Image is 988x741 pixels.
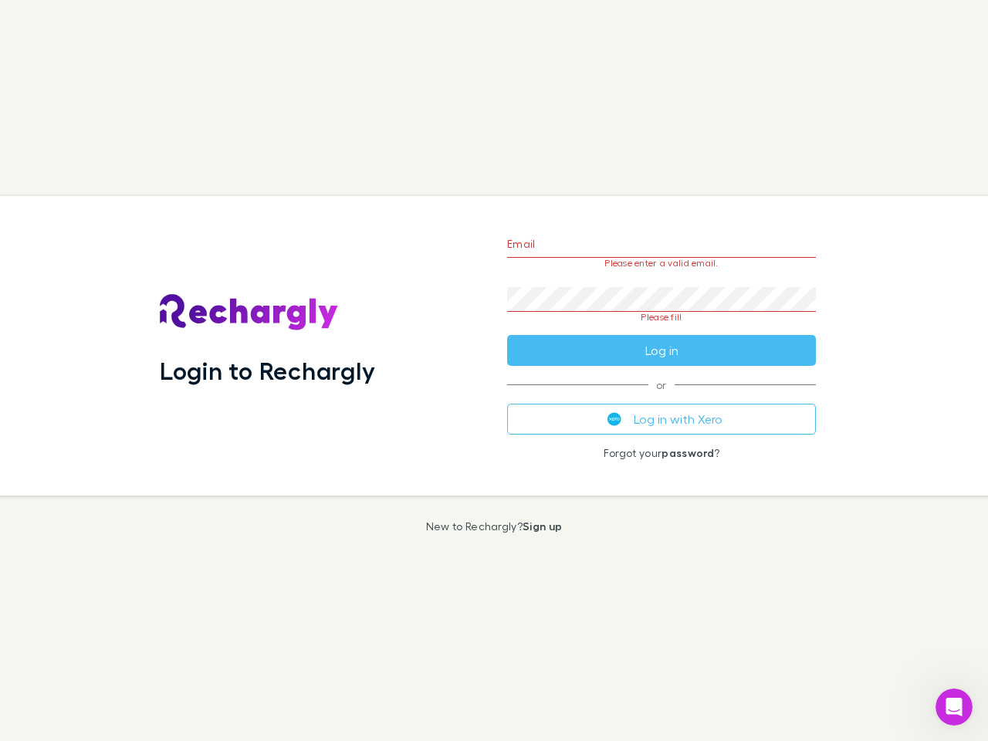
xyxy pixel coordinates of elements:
[507,312,816,323] p: Please fill
[936,689,973,726] iframe: Intercom live chat
[523,519,562,533] a: Sign up
[160,294,339,331] img: Rechargly's Logo
[507,335,816,366] button: Log in
[507,258,816,269] p: Please enter a valid email.
[507,404,816,435] button: Log in with Xero
[507,384,816,385] span: or
[160,356,375,385] h1: Login to Rechargly
[507,447,816,459] p: Forgot your ?
[607,412,621,426] img: Xero's logo
[426,520,563,533] p: New to Rechargly?
[661,446,714,459] a: password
